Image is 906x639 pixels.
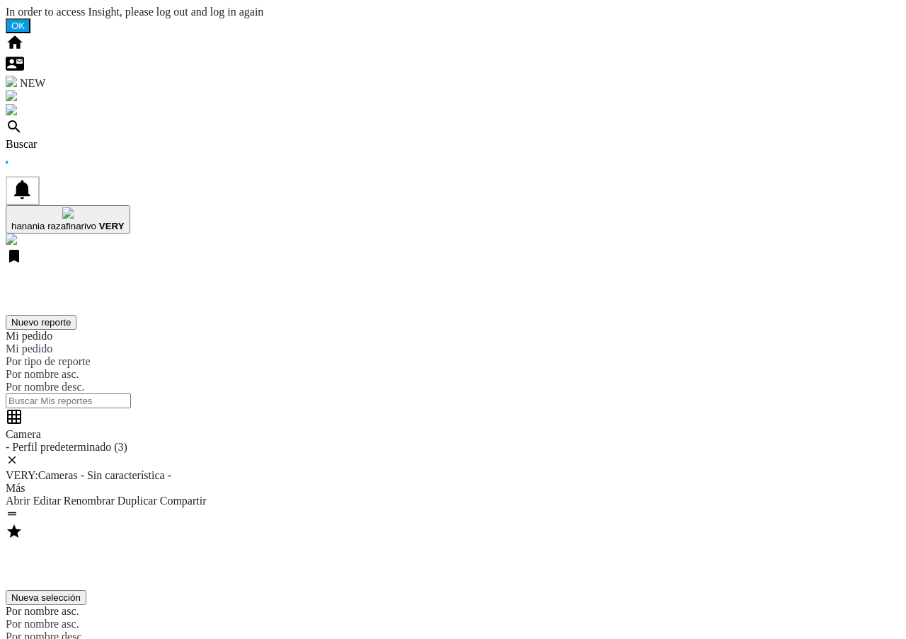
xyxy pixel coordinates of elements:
div: - Perfil predeterminado (3) [6,441,900,454]
div: Por tipo de reporte [6,355,900,368]
div: Borrar [6,454,900,469]
img: wiser-w-icon-blue.png [6,234,17,245]
img: alerts-logo.svg [6,90,17,101]
img: cosmetic-logo.svg [6,104,17,115]
span: Renombrar [64,495,115,507]
h2: Mis selecciones [6,557,900,576]
div: Por nombre desc. [6,381,900,393]
div: Por nombre asc. [6,368,900,381]
div: Contáctanos [6,54,900,76]
button: Nueva selección [6,590,86,605]
span: Compartir [160,495,207,507]
div: Alertas [6,90,900,104]
div: Camera [6,428,900,441]
span: Más [6,482,25,494]
input: Buscar Mis reportes [6,393,131,408]
h2: Mis reportes [6,282,900,301]
div: Por nombre asc. [6,605,900,618]
div: Matriz de precios [6,408,900,428]
div: Mi pedido [6,330,900,342]
button: 0 notificación [6,176,40,205]
div: Por nombre asc. [6,618,900,631]
span: Duplicar [117,495,157,507]
span: NEW [20,77,45,89]
b: VERY [99,221,125,231]
div: WiseCard [6,76,900,90]
div: In order to access Insight, please log out and log in again [6,6,900,18]
img: profile.jpg [62,207,74,219]
div: Mi pedido [6,342,900,355]
a: Abrir Sitio Wiser [6,235,17,247]
span: Abrir [6,495,30,507]
span: hanania razafinarivo [11,221,96,231]
button: hanania razafinarivo VERY [6,205,130,234]
img: wise-card.svg [6,76,17,87]
button: OK [6,18,30,33]
span: Editar [33,495,61,507]
div: Acceso a Chanel Cosmetic [6,104,900,118]
div: Buscar [6,138,900,151]
div: VERY:Cameras - Sin característica - [6,469,900,482]
button: Nuevo reporte [6,315,76,330]
div: Inicio [6,33,900,54]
